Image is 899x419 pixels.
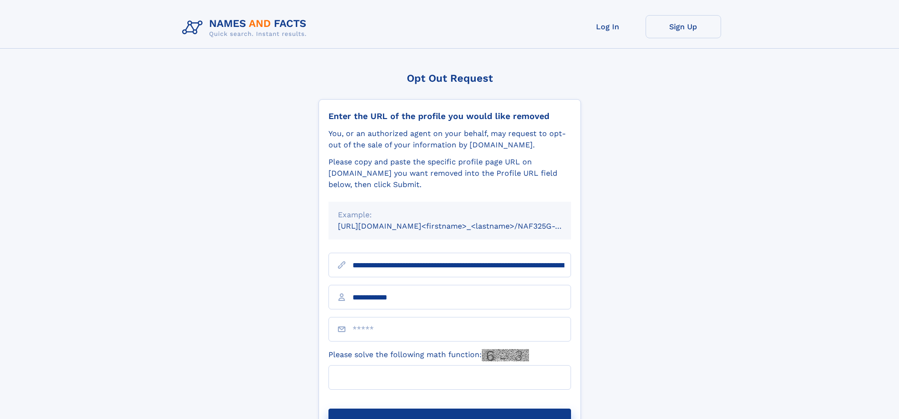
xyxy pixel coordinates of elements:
div: You, or an authorized agent on your behalf, may request to opt-out of the sale of your informatio... [328,128,571,151]
img: Logo Names and Facts [178,15,314,41]
div: Example: [338,209,562,221]
div: Opt Out Request [319,72,581,84]
div: Please copy and paste the specific profile page URL on [DOMAIN_NAME] you want removed into the Pr... [328,156,571,190]
small: [URL][DOMAIN_NAME]<firstname>_<lastname>/NAF325G-xxxxxxxx [338,222,589,231]
a: Sign Up [646,15,721,38]
a: Log In [570,15,646,38]
div: Enter the URL of the profile you would like removed [328,111,571,121]
label: Please solve the following math function: [328,349,529,361]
